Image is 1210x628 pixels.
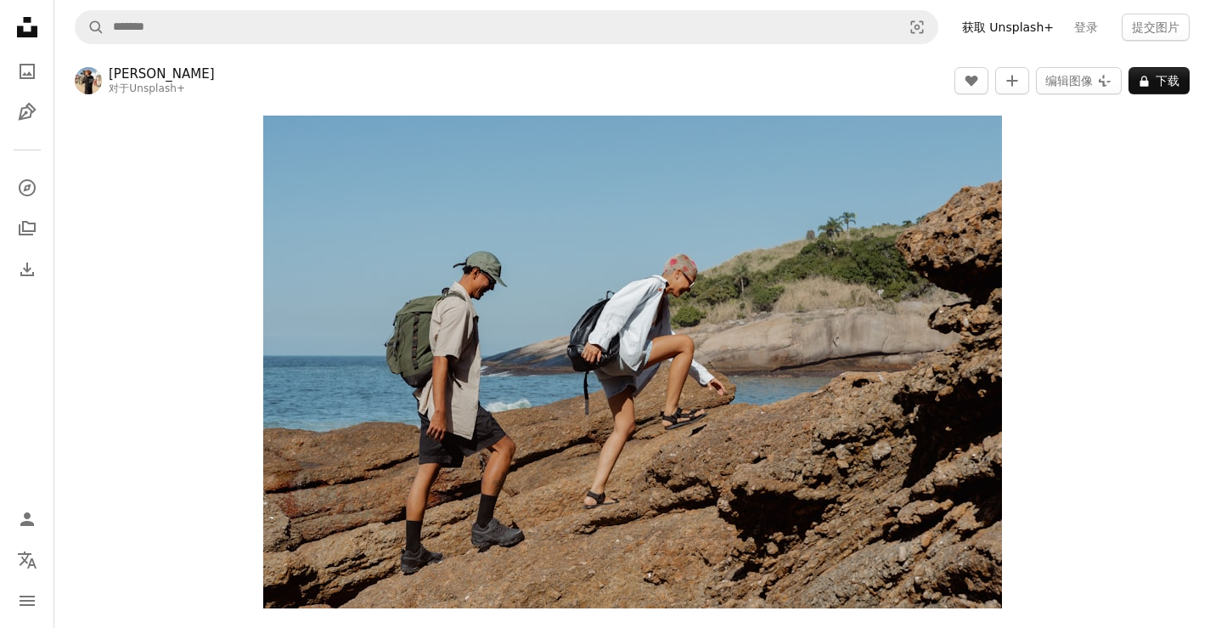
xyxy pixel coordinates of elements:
[10,543,44,577] button: 语言
[263,116,1002,608] img: 两名男子在海边攀爬岩石峭壁
[75,67,102,94] img: 前往 Fellipe Ditadi 的个人资料
[10,95,44,129] a: 插图
[1074,20,1098,34] font: 登录
[1156,74,1179,88] font: 下载
[10,584,44,618] button: 菜单
[1132,20,1179,34] font: 提交图片
[10,212,44,246] a: 收藏
[1045,74,1093,88] font: 编辑图像
[76,11,104,43] button: 搜索 Unsplash
[954,67,988,94] button: 喜欢
[1122,14,1190,41] button: 提交图片
[1064,14,1108,41] a: 登录
[1036,67,1122,94] button: 编辑图像
[129,82,185,94] a: Unsplash+
[109,82,129,94] font: 对于
[962,20,1054,34] font: 获取 Unsplash+
[897,11,937,43] button: Visual search
[109,66,215,82] font: [PERSON_NAME]
[952,14,1064,41] a: 获取 Unsplash+
[109,65,215,82] a: [PERSON_NAME]
[10,502,44,536] a: 登录 / 注册
[10,252,44,286] a: 下载历史记录
[263,116,1002,608] button: 放大此图像
[75,10,938,44] form: 在全站范围内查找视觉效果
[995,67,1029,94] button: 添加到收藏夹
[1128,67,1190,94] button: 下载
[10,171,44,205] a: 探索
[10,54,44,88] a: 照片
